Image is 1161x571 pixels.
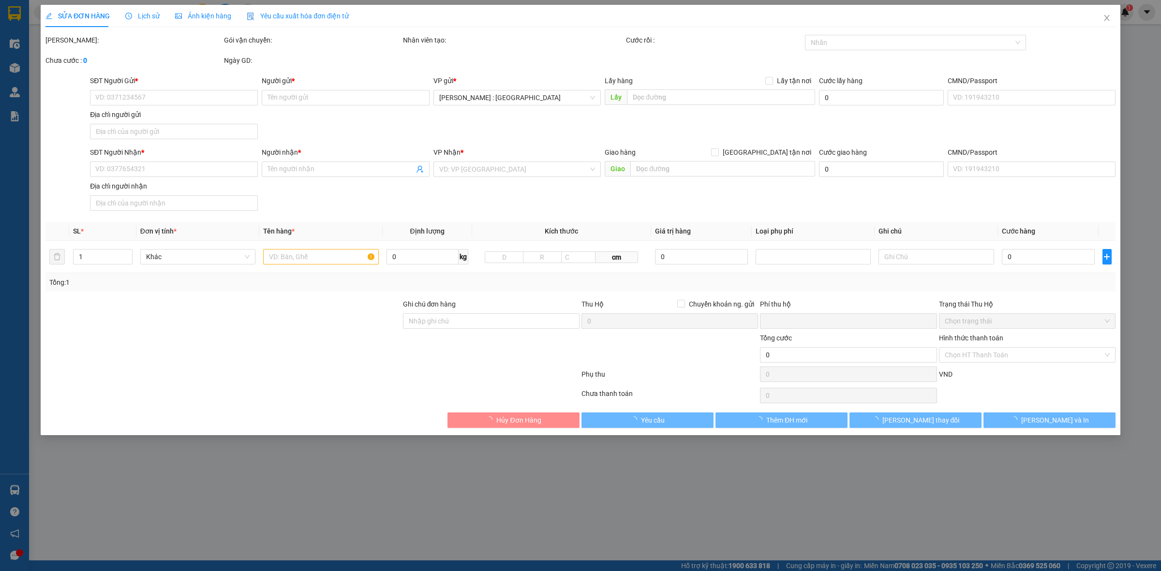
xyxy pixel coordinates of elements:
div: SĐT Người Nhận [90,147,258,158]
strong: PHIẾU DÁN LÊN HÀNG [64,4,192,17]
span: Yêu cầu [641,415,665,425]
span: CÔNG TY TNHH CHUYỂN PHÁT NHANH BẢO AN [84,33,178,50]
button: delete [49,249,65,264]
img: icon [247,13,254,20]
label: Cước giao hàng [819,148,867,156]
div: Phí thu hộ [760,299,937,313]
span: Cước hàng [1002,227,1035,235]
span: close [1103,14,1111,22]
span: Hủy Đơn Hàng [496,415,541,425]
div: Cước rồi : [626,35,803,45]
input: D [485,251,523,263]
input: Cước lấy hàng [819,90,944,105]
span: Định lượng [410,227,445,235]
div: Tổng: 1 [49,277,448,288]
span: plus [1103,253,1111,261]
input: C [561,251,596,263]
span: user-add [416,165,424,173]
span: [GEOGRAPHIC_DATA] tận nơi [719,147,815,158]
button: [PERSON_NAME] thay đổi [849,412,982,428]
span: Kích thước [545,227,578,235]
th: Loại phụ phí [752,222,875,241]
span: [PERSON_NAME] thay đổi [882,415,960,425]
div: SĐT Người Gửi [90,75,258,86]
div: Địa chỉ người nhận [90,181,258,191]
span: Giá trị hàng [655,227,691,235]
span: Giao hàng [605,148,636,156]
button: plus [1102,249,1112,264]
div: Ngày GD: [224,55,401,66]
span: kg [459,249,468,264]
span: Tổng cước [760,334,792,342]
span: SỬA ĐƠN HÀNG [45,12,110,20]
div: Địa chỉ người gửi [90,109,258,120]
span: Tên hàng [263,227,295,235]
input: VD: Bàn, Ghế [263,249,378,264]
span: Mã đơn: KQ121510250004 [4,59,147,72]
span: Giao [605,161,630,176]
b: 0 [83,57,87,64]
label: Ghi chú đơn hàng [403,300,456,308]
span: VND [939,370,953,378]
label: Hình thức thanh toán [939,334,1003,342]
span: Khác [146,249,250,264]
div: Gói vận chuyển: [224,35,401,45]
span: cm [595,251,638,263]
span: Chuyển khoản ng. gửi [685,299,758,309]
div: Trạng thái Thu Hộ [939,299,1116,309]
span: loading [756,416,766,423]
div: Chưa cước : [45,55,222,66]
span: loading [872,416,882,423]
input: Địa chỉ của người gửi [90,124,258,139]
div: CMND/Passport [948,75,1116,86]
div: CMND/Passport [948,147,1116,158]
input: Dọc đường [627,89,815,105]
input: R [523,251,562,263]
input: Ghi Chú [878,249,994,264]
span: [PERSON_NAME] và In [1021,415,1089,425]
button: Hủy Đơn Hàng [447,412,580,428]
div: Chưa thanh toán [580,388,759,405]
strong: CSKH: [27,33,51,41]
input: Dọc đường [630,161,815,176]
div: Phụ thu [580,369,759,386]
span: Ngày in phiếu: 09:03 ngày [61,19,195,29]
span: loading [486,416,496,423]
button: [PERSON_NAME] và In [983,412,1116,428]
div: VP gửi [433,75,601,86]
span: SL [73,227,81,235]
span: VP Nhận [433,148,461,156]
span: Đơn vị tính [140,227,177,235]
span: Yêu cầu xuất hóa đơn điện tử [247,12,349,20]
div: Người nhận [262,147,430,158]
div: Nhân viên tạo: [403,35,625,45]
span: Thu Hộ [581,300,604,308]
span: clock-circle [125,13,132,19]
div: [PERSON_NAME]: [45,35,222,45]
th: Ghi chú [875,222,997,241]
span: Chọn trạng thái [945,314,1110,328]
input: Địa chỉ của người nhận [90,195,258,211]
span: Lấy hàng [605,77,633,85]
input: Ghi chú đơn hàng [403,313,580,329]
button: Thêm ĐH mới [715,412,848,428]
input: Cước giao hàng [819,161,944,177]
button: Close [1093,5,1120,32]
div: Người gửi [262,75,430,86]
span: Ảnh kiện hàng [175,12,231,20]
span: Lấy [605,89,627,105]
span: Lấy tận nơi [773,75,815,86]
span: Thêm ĐH mới [766,415,807,425]
span: loading [630,416,641,423]
span: picture [175,13,182,19]
span: loading [1011,416,1021,423]
button: Yêu cầu [581,412,714,428]
span: edit [45,13,52,19]
span: Lịch sử [125,12,160,20]
label: Cước lấy hàng [819,77,863,85]
span: [PHONE_NUMBER] [4,33,74,50]
span: Hồ Chí Minh : Kho Quận 12 [439,90,595,105]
